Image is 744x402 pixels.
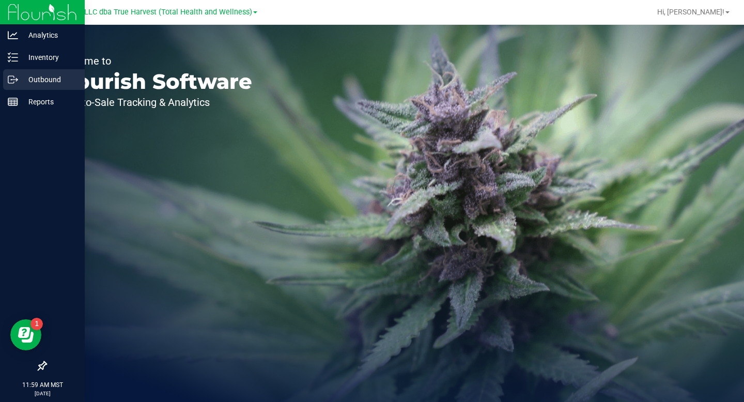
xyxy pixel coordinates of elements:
p: [DATE] [5,390,80,397]
p: Outbound [18,73,80,86]
inline-svg: Analytics [8,30,18,40]
p: Welcome to [56,56,252,66]
p: Flourish Software [56,71,252,92]
p: 11:59 AM MST [5,380,80,390]
p: Seed-to-Sale Tracking & Analytics [56,97,252,107]
p: Reports [18,96,80,108]
span: Hi, [PERSON_NAME]! [657,8,724,16]
iframe: Resource center unread badge [30,318,43,330]
p: Analytics [18,29,80,41]
iframe: Resource center [10,319,41,350]
inline-svg: Outbound [8,74,18,85]
p: Inventory [18,51,80,64]
inline-svg: Reports [8,97,18,107]
inline-svg: Inventory [8,52,18,63]
span: DXR FINANCE 4 LLC dba True Harvest (Total Health and Wellness) [30,8,252,17]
